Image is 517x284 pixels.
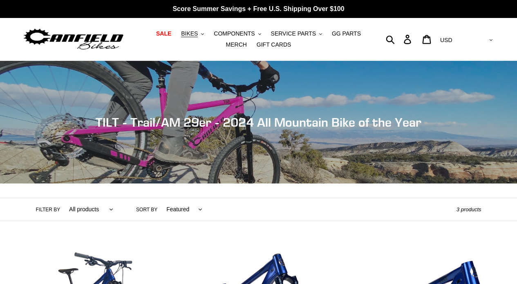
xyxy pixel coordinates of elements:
span: 3 products [457,206,481,212]
img: Canfield Bikes [22,27,125,52]
span: MERCH [226,41,247,48]
span: COMPONENTS [214,30,255,37]
button: SERVICE PARTS [267,28,326,39]
a: SALE [152,28,175,39]
a: MERCH [222,39,251,50]
span: SALE [156,30,171,37]
label: Sort by [136,206,157,213]
span: GIFT CARDS [257,41,291,48]
a: GIFT CARDS [253,39,295,50]
button: COMPONENTS [210,28,265,39]
button: BIKES [177,28,208,39]
span: GG PARTS [332,30,361,37]
span: TILT - Trail/AM 29er - 2024 All Mountain Bike of the Year [96,115,421,130]
span: SERVICE PARTS [271,30,316,37]
label: Filter by [36,206,60,213]
span: BIKES [181,30,198,37]
a: GG PARTS [328,28,365,39]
